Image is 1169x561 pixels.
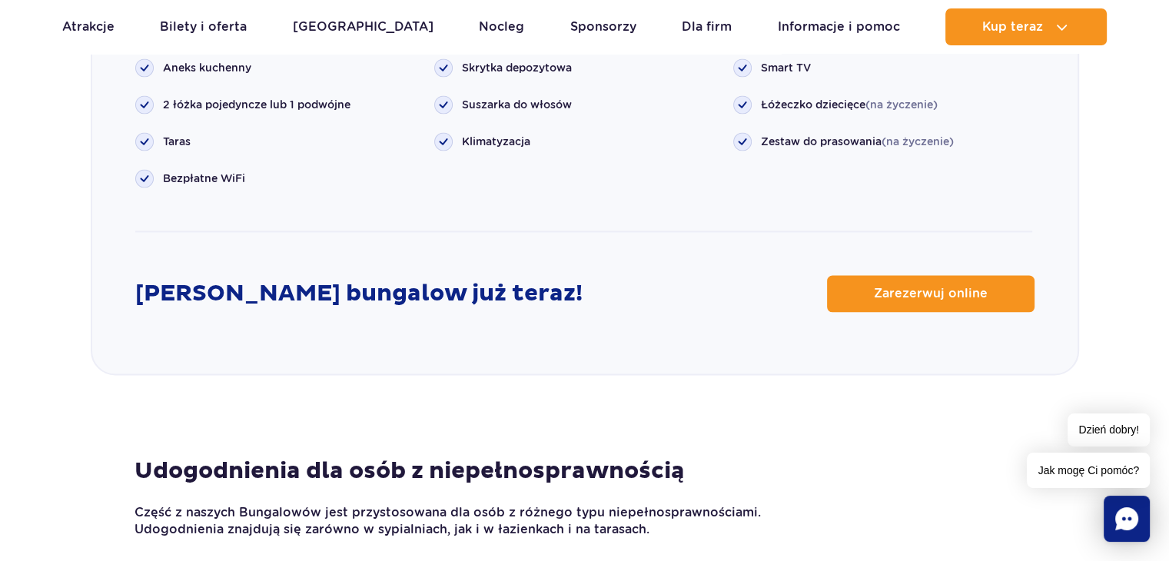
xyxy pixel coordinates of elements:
[1027,453,1150,488] span: Jak mogę Ci pomóc?
[462,97,572,112] span: Suszarka do włosów
[163,97,350,112] span: 2 łóżka pojedyncze lub 1 podwójne
[160,8,247,45] a: Bilety i oferta
[293,8,433,45] a: [GEOGRAPHIC_DATA]
[778,8,900,45] a: Informacje i pomoc
[570,8,636,45] a: Sponsorzy
[761,60,811,75] span: Smart TV
[761,134,954,149] span: Zestaw do prasowania
[1104,496,1150,542] div: Chat
[135,504,777,538] p: Część z naszych Bungalowów jest przystosowana dla osób z różnego typu niepełnosprawnościami. Udog...
[982,20,1043,34] span: Kup teraz
[462,134,530,149] span: Klimatyzacja
[462,60,572,75] span: Skrytka depozytowa
[163,171,245,186] span: Bezpłatne WiFi
[761,97,938,112] span: Łóżeczko dziecięce
[874,287,988,300] span: Zarezerwuj online
[882,135,954,148] span: (na życzenie)
[945,8,1107,45] button: Kup teraz
[163,134,191,149] span: Taras
[135,456,1034,486] h4: Udogodnienia dla osób z niepełnosprawnością
[865,98,938,111] span: (na życzenie)
[163,60,251,75] span: Aneks kuchenny
[1068,413,1150,446] span: Dzień dobry!
[135,279,583,308] strong: [PERSON_NAME] bungalow już teraz!
[827,275,1034,312] a: Zarezerwuj online
[682,8,732,45] a: Dla firm
[479,8,524,45] a: Nocleg
[62,8,115,45] a: Atrakcje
